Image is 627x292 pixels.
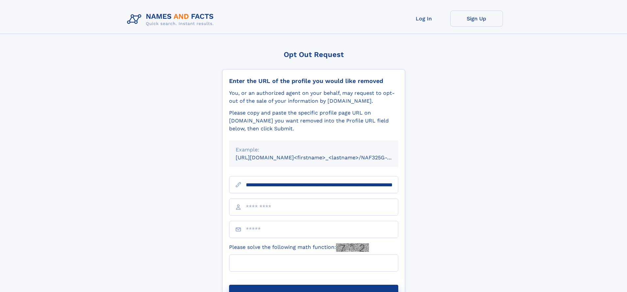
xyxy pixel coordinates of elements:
[222,50,405,59] div: Opt Out Request
[229,77,398,85] div: Enter the URL of the profile you would like removed
[229,89,398,105] div: You, or an authorized agent on your behalf, may request to opt-out of the sale of your informatio...
[124,11,219,28] img: Logo Names and Facts
[398,11,450,27] a: Log In
[229,243,369,252] label: Please solve the following math function:
[450,11,503,27] a: Sign Up
[236,146,392,154] div: Example:
[236,154,411,161] small: [URL][DOMAIN_NAME]<firstname>_<lastname>/NAF325G-xxxxxxxx
[229,109,398,133] div: Please copy and paste the specific profile page URL on [DOMAIN_NAME] you want removed into the Pr...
